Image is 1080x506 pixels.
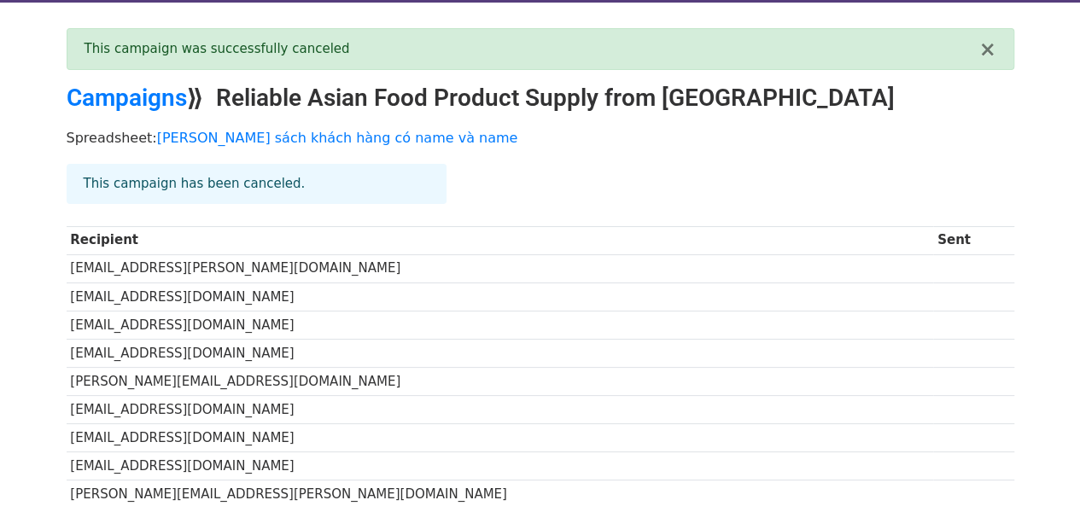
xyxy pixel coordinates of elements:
div: This campaign has been canceled. [67,164,447,204]
a: [PERSON_NAME] sách khách hàng có name và name [157,130,518,146]
a: Campaigns [67,84,187,112]
th: Sent [933,226,1013,254]
button: × [978,39,995,60]
td: [EMAIL_ADDRESS][DOMAIN_NAME] [67,282,934,311]
td: [EMAIL_ADDRESS][DOMAIN_NAME] [67,339,934,367]
iframe: Chat Widget [995,424,1080,506]
td: [PERSON_NAME][EMAIL_ADDRESS][DOMAIN_NAME] [67,368,934,396]
th: Recipient [67,226,934,254]
td: [EMAIL_ADDRESS][PERSON_NAME][DOMAIN_NAME] [67,254,934,282]
div: This campaign was successfully canceled [85,39,979,59]
p: Spreadsheet: [67,129,1014,147]
td: [EMAIL_ADDRESS][DOMAIN_NAME] [67,396,934,424]
td: [EMAIL_ADDRESS][DOMAIN_NAME] [67,311,934,339]
h2: ⟫ Reliable Asian Food Product Supply from [GEOGRAPHIC_DATA] [67,84,1014,113]
td: [EMAIL_ADDRESS][DOMAIN_NAME] [67,424,934,452]
td: [EMAIL_ADDRESS][DOMAIN_NAME] [67,452,934,480]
